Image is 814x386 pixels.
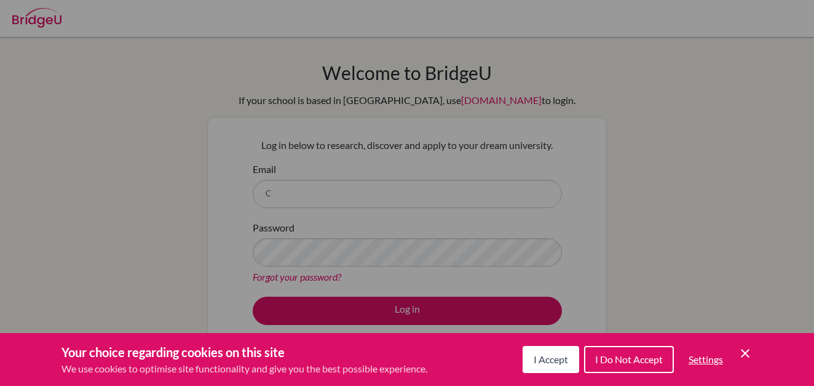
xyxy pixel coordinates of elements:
p: We use cookies to optimise site functionality and give you the best possible experience. [61,361,427,376]
button: I Do Not Accept [584,346,674,373]
button: I Accept [523,346,579,373]
button: Settings [679,347,733,372]
span: I Accept [534,353,568,365]
h3: Your choice regarding cookies on this site [61,343,427,361]
span: Settings [689,353,723,365]
span: I Do Not Accept [595,353,663,365]
button: Save and close [738,346,753,361]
